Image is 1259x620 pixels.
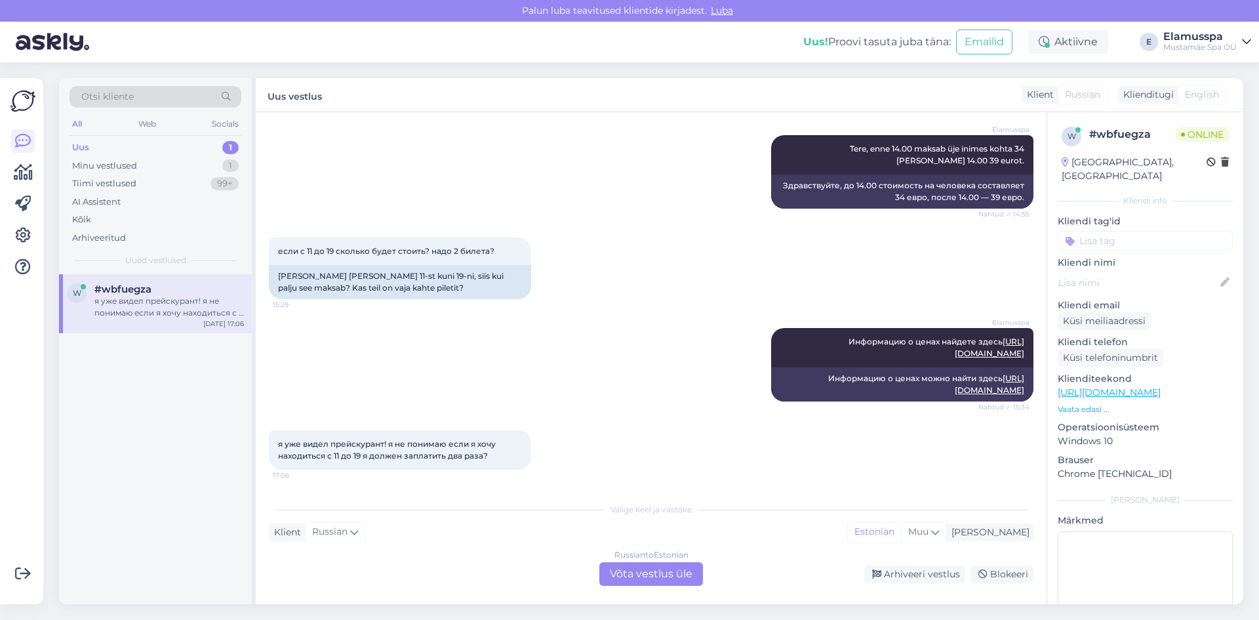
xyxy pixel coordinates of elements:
[73,288,81,298] span: w
[956,30,1012,54] button: Emailid
[136,115,159,133] div: Web
[72,141,89,154] div: Uus
[1058,195,1233,207] div: Kliendi info
[1022,88,1054,102] div: Klient
[125,255,186,266] span: Uued vestlused
[978,209,1029,219] span: Nähtud ✓ 14:55
[614,549,689,561] div: Russian to Estonian
[210,177,239,190] div: 99+
[72,196,121,209] div: AI Assistent
[1058,434,1233,448] p: Windows 10
[1058,386,1161,398] a: [URL][DOMAIN_NAME]
[707,5,737,16] span: Luba
[1058,372,1233,386] p: Klienditeekond
[1058,467,1233,481] p: Chrome [TECHNICAL_ID]
[1068,131,1076,141] span: w
[1163,31,1237,42] div: Elamusspa
[203,319,244,329] div: [DATE] 17:06
[1062,155,1207,183] div: [GEOGRAPHIC_DATA], [GEOGRAPHIC_DATA]
[1058,276,1218,290] input: Lisa nimi
[10,89,35,114] img: Askly Logo
[1065,88,1100,102] span: Russian
[599,562,703,586] div: Võta vestlus üle
[980,125,1029,134] span: Elamusspa
[269,526,301,539] div: Klient
[1163,31,1251,52] a: ElamusspaMustamäe Spa OÜ
[222,141,239,154] div: 1
[269,265,531,299] div: [PERSON_NAME] [PERSON_NAME] 11-st kuni 19-ni, siis kui palju see maksab? Kas teil on vaja kahte p...
[1058,403,1233,415] p: Vaata edasi ...
[1058,349,1163,367] div: Küsi telefoninumbrit
[1140,33,1158,51] div: E
[1028,30,1108,54] div: Aktiivne
[72,232,126,245] div: Arhiveeritud
[1058,421,1233,434] p: Operatsioonisüsteem
[1089,127,1176,142] div: # wbfuegza
[771,175,1033,209] div: Здравствуйте, до 14.00 стоимость на человека составляет 34 евро, после 14.00 — 39 евро.
[81,90,134,104] span: Otsi kliente
[1058,514,1233,527] p: Märkmed
[850,144,1026,165] span: Tere, enne 14.00 maksab üje inimes kohta 34 [PERSON_NAME] 14.00 39 eurot.
[980,318,1029,327] span: Elamusspa
[1058,299,1233,312] p: Kliendi email
[1163,42,1237,52] div: Mustamäe Spa OÜ
[273,300,322,310] span: 15:29
[72,213,91,226] div: Kõik
[278,439,498,461] span: я уже видел прейскурант! я не понимаю если я хочу находиться с 11 до 19 я должен заплатить два раза?
[312,525,348,539] span: Russian
[72,159,137,173] div: Minu vestlused
[222,159,239,173] div: 1
[209,115,241,133] div: Socials
[1058,215,1233,228] p: Kliendi tag'id
[1118,88,1174,102] div: Klienditugi
[94,295,244,319] div: я уже видел прейскурант! я не понимаю если я хочу находиться с 11 до 19 я должен заплатить два раза?
[273,470,322,480] span: 17:06
[268,86,322,104] label: Uus vestlus
[946,526,1029,539] div: [PERSON_NAME]
[1058,453,1233,467] p: Brauser
[269,504,1033,516] div: Valige keel ja vastake
[94,283,151,295] span: #wbfuegza
[803,34,951,50] div: Proovi tasuta juba täna:
[1058,231,1233,251] input: Lisa tag
[278,246,494,256] span: если с 11 до 19 сколько будет стоить? надо 2 билета?
[978,402,1029,412] span: Nähtud ✓ 15:34
[849,337,1024,358] span: Информацию о ценах найдете здесь
[803,35,828,48] b: Uus!
[970,566,1033,583] div: Blokeeri
[70,115,85,133] div: All
[1185,88,1219,102] span: English
[1058,494,1233,506] div: [PERSON_NAME]
[1058,312,1151,330] div: Küsi meiliaadressi
[908,526,929,537] span: Muu
[1176,127,1229,142] span: Online
[771,367,1033,402] div: Информацию о ценах можно найти здесь
[864,566,965,583] div: Arhiveeri vestlus
[1058,256,1233,270] p: Kliendi nimi
[848,522,901,542] div: Estonian
[72,177,136,190] div: Tiimi vestlused
[1058,335,1233,349] p: Kliendi telefon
